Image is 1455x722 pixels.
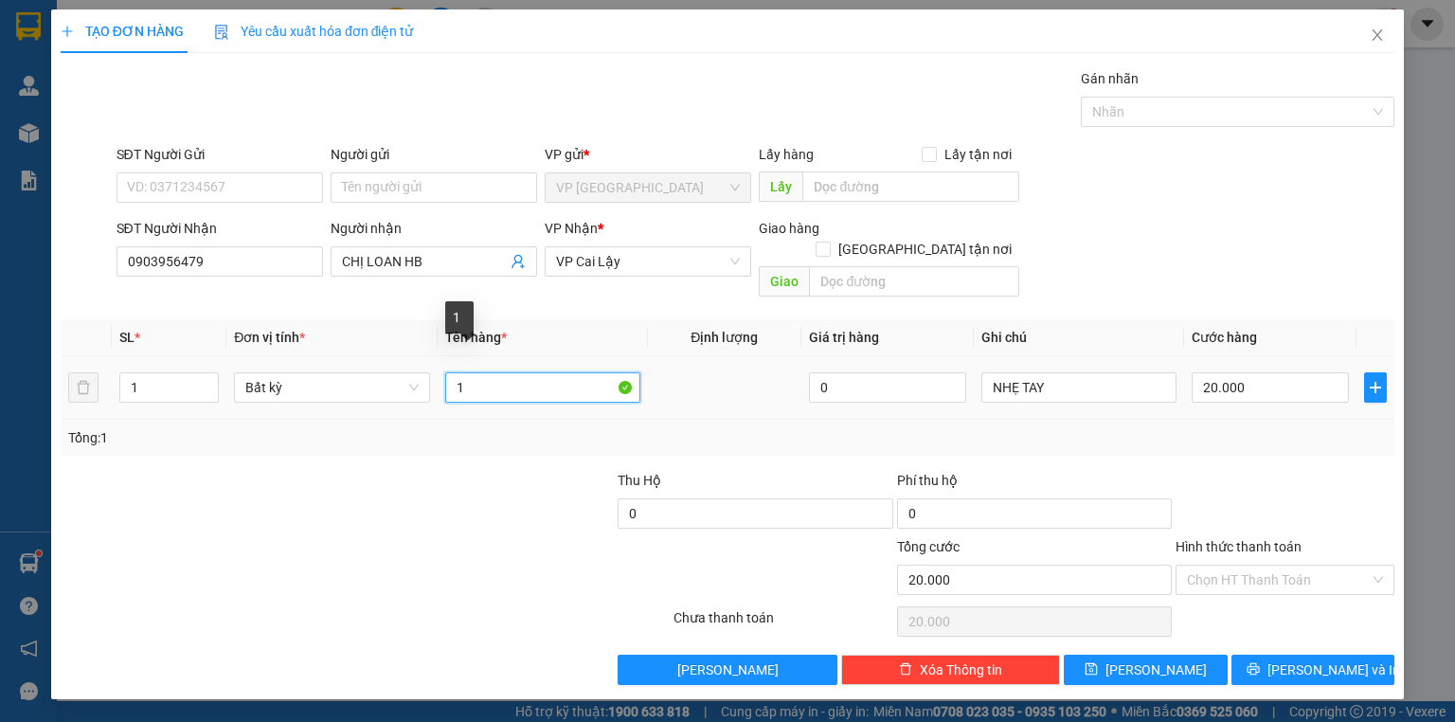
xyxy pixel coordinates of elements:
[68,372,99,403] button: delete
[1085,662,1098,677] span: save
[897,539,960,554] span: Tổng cước
[759,221,819,236] span: Giao hàng
[1064,655,1228,685] button: save[PERSON_NAME]
[331,218,537,239] div: Người nhận
[119,330,135,345] span: SL
[1267,659,1400,680] span: [PERSON_NAME] và In
[809,330,879,345] span: Giá trị hàng
[1247,662,1260,677] span: printer
[445,330,507,345] span: Tên hàng
[245,373,418,402] span: Bất kỳ
[331,144,537,165] div: Người gửi
[556,173,740,202] span: VP Sài Gòn
[117,218,323,239] div: SĐT Người Nhận
[920,659,1002,680] span: Xóa Thông tin
[1370,27,1385,43] span: close
[68,427,563,448] div: Tổng: 1
[445,301,474,334] div: 1
[117,144,323,165] div: SĐT Người Gửi
[672,607,894,641] div: Chưa thanh toán
[545,144,751,165] div: VP gửi
[618,473,661,488] span: Thu Hộ
[981,372,1177,403] input: Ghi Chú
[445,372,640,403] input: VD: Bàn, Ghế
[1176,539,1302,554] label: Hình thức thanh toán
[759,266,809,297] span: Giao
[897,470,1172,498] div: Phí thu hộ
[899,662,912,677] span: delete
[234,330,305,345] span: Đơn vị tính
[1105,659,1207,680] span: [PERSON_NAME]
[1192,330,1257,345] span: Cước hàng
[937,144,1019,165] span: Lấy tận nơi
[802,171,1019,202] input: Dọc đường
[1231,655,1395,685] button: printer[PERSON_NAME] và In
[1081,71,1139,86] label: Gán nhãn
[974,319,1184,356] th: Ghi chú
[677,659,779,680] span: [PERSON_NAME]
[759,171,802,202] span: Lấy
[556,247,740,276] span: VP Cai Lậy
[809,266,1019,297] input: Dọc đường
[1364,372,1387,403] button: plus
[1351,9,1404,63] button: Close
[841,655,1060,685] button: deleteXóa Thông tin
[1365,380,1386,395] span: plus
[759,147,814,162] span: Lấy hàng
[61,25,74,38] span: plus
[618,655,836,685] button: [PERSON_NAME]
[831,239,1019,260] span: [GEOGRAPHIC_DATA] tận nơi
[545,221,598,236] span: VP Nhận
[511,254,526,269] span: user-add
[809,372,966,403] input: 0
[61,24,184,39] span: TẠO ĐƠN HÀNG
[214,24,414,39] span: Yêu cầu xuất hóa đơn điện tử
[691,330,758,345] span: Định lượng
[214,25,229,40] img: icon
